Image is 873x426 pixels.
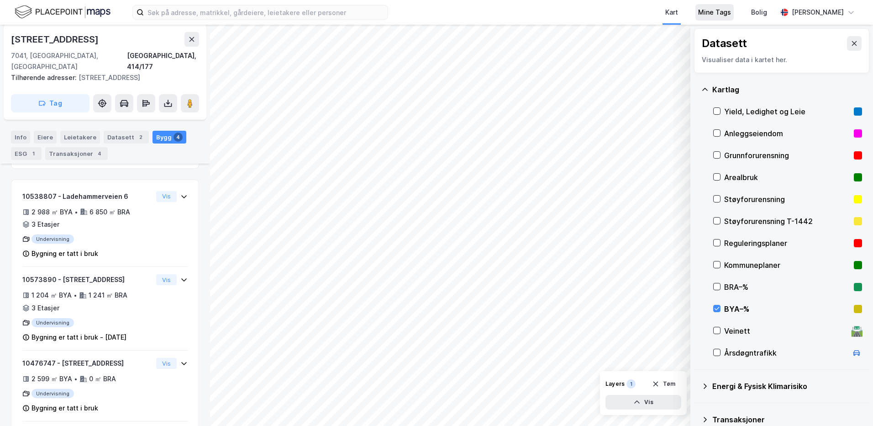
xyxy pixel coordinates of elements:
[32,290,72,301] div: 1 204 ㎡ BYA
[605,395,681,410] button: Vis
[45,147,108,160] div: Transaksjoner
[724,150,850,161] div: Grunnforurensning
[702,54,862,65] div: Visualiser data i kartet her.
[724,347,847,358] div: Årsdøgntrafikk
[22,358,153,369] div: 10476747 - [STREET_ADDRESS]
[29,149,38,158] div: 1
[156,191,177,202] button: Vis
[15,4,110,20] img: logo.f888ab2527a4732fd821a326f86c7f29.svg
[104,131,149,144] div: Datasett
[724,238,850,249] div: Reguleringsplaner
[724,172,850,183] div: Arealbruk
[605,380,625,388] div: Layers
[89,207,130,218] div: 6 850 ㎡ BRA
[22,274,153,285] div: 10573890 - [STREET_ADDRESS]
[827,382,873,426] div: Kontrollprogram for chat
[724,304,850,314] div: BYA–%
[89,373,116,384] div: 0 ㎡ BRA
[851,325,863,337] div: 🛣️
[792,7,844,18] div: [PERSON_NAME]
[724,325,847,336] div: Veinett
[156,358,177,369] button: Vis
[74,292,77,299] div: •
[712,414,862,425] div: Transaksjoner
[712,381,862,392] div: Energi & Fysisk Klimarisiko
[646,377,681,391] button: Tøm
[153,131,186,144] div: Bygg
[32,303,59,314] div: 3 Etasjer
[626,379,636,389] div: 1
[724,194,850,205] div: Støyforurensning
[712,84,862,95] div: Kartlag
[22,191,153,202] div: 10538807 - Ladehammerveien 6
[724,216,850,227] div: Støyforurensning T-1442
[11,147,42,160] div: ESG
[60,131,100,144] div: Leietakere
[74,208,78,216] div: •
[136,133,145,142] div: 2
[34,131,57,144] div: Eiere
[751,7,767,18] div: Bolig
[89,290,127,301] div: 1 241 ㎡ BRA
[827,382,873,426] iframe: Chat Widget
[32,332,126,343] div: Bygning er tatt i bruk - [DATE]
[11,50,127,72] div: 7041, [GEOGRAPHIC_DATA], [GEOGRAPHIC_DATA]
[724,106,850,117] div: Yield, Ledighet og Leie
[11,131,30,144] div: Info
[32,207,73,218] div: 2 988 ㎡ BYA
[11,74,79,81] span: Tilhørende adresser:
[156,274,177,285] button: Vis
[698,7,731,18] div: Mine Tags
[144,5,388,19] input: Søk på adresse, matrikkel, gårdeiere, leietakere eller personer
[724,128,850,139] div: Anleggseiendom
[11,72,192,83] div: [STREET_ADDRESS]
[32,248,98,259] div: Bygning er tatt i bruk
[724,282,850,293] div: BRA–%
[724,260,850,271] div: Kommuneplaner
[32,219,59,230] div: 3 Etasjer
[32,403,98,414] div: Bygning er tatt i bruk
[174,133,183,142] div: 4
[127,50,199,72] div: [GEOGRAPHIC_DATA], 414/177
[32,373,72,384] div: 2 599 ㎡ BYA
[74,375,78,383] div: •
[702,36,747,51] div: Datasett
[95,149,104,158] div: 4
[11,94,89,112] button: Tag
[665,7,678,18] div: Kart
[11,32,100,47] div: [STREET_ADDRESS]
